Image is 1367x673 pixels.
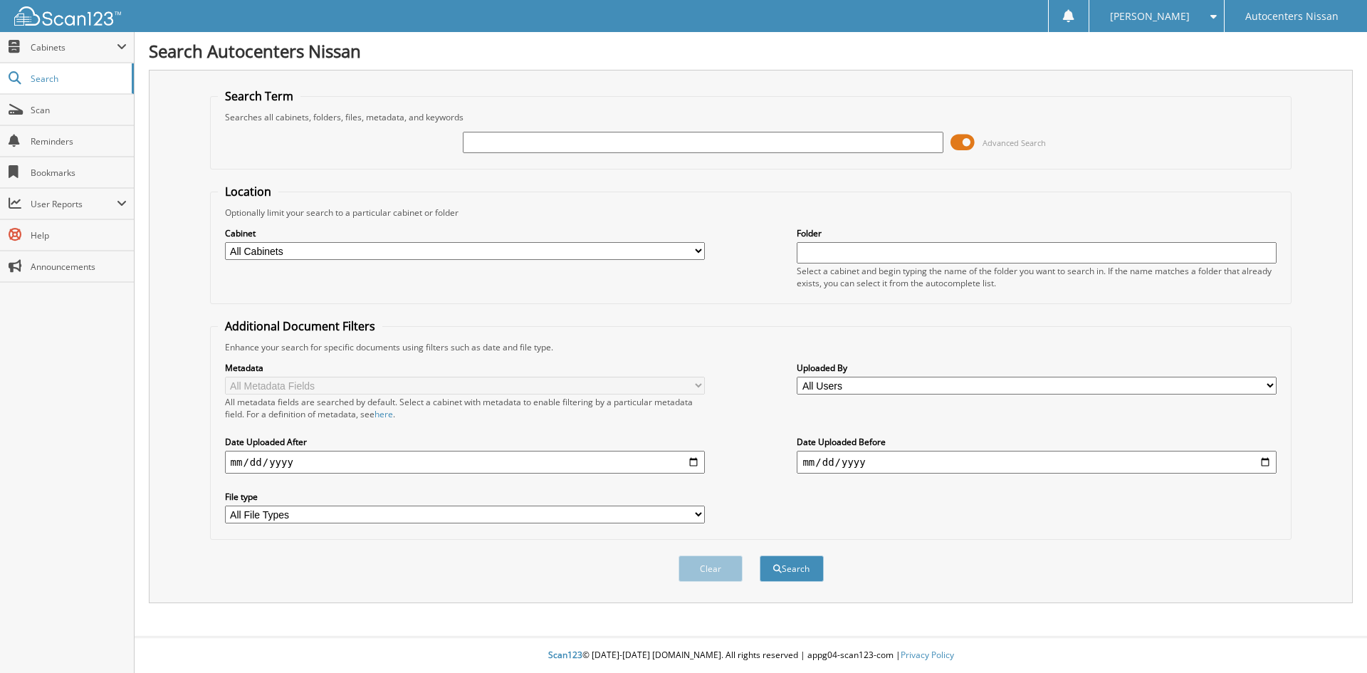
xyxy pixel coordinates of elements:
legend: Additional Document Filters [218,318,382,334]
span: Advanced Search [983,137,1046,148]
legend: Search Term [218,88,300,104]
label: Folder [797,227,1277,239]
span: Scan [31,104,127,116]
div: Select a cabinet and begin typing the name of the folder you want to search in. If the name match... [797,265,1277,289]
img: scan123-logo-white.svg [14,6,121,26]
span: Autocenters Nissan [1245,12,1339,21]
a: here [375,408,393,420]
span: Reminders [31,135,127,147]
button: Search [760,555,824,582]
span: Search [31,73,125,85]
div: © [DATE]-[DATE] [DOMAIN_NAME]. All rights reserved | appg04-scan123-com | [135,638,1367,673]
button: Clear [679,555,743,582]
input: end [797,451,1277,474]
div: All metadata fields are searched by default. Select a cabinet with metadata to enable filtering b... [225,396,705,420]
span: Bookmarks [31,167,127,179]
span: Help [31,229,127,241]
span: User Reports [31,198,117,210]
div: Enhance your search for specific documents using filters such as date and file type. [218,341,1284,353]
span: [PERSON_NAME] [1110,12,1190,21]
label: Cabinet [225,227,705,239]
a: Privacy Policy [901,649,954,661]
span: Announcements [31,261,127,273]
label: File type [225,491,705,503]
span: Scan123 [548,649,582,661]
div: Optionally limit your search to a particular cabinet or folder [218,207,1284,219]
label: Metadata [225,362,705,374]
label: Date Uploaded Before [797,436,1277,448]
h1: Search Autocenters Nissan [149,39,1353,63]
div: Searches all cabinets, folders, files, metadata, and keywords [218,111,1284,123]
legend: Location [218,184,278,199]
label: Date Uploaded After [225,436,705,448]
input: start [225,451,705,474]
span: Cabinets [31,41,117,53]
label: Uploaded By [797,362,1277,374]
